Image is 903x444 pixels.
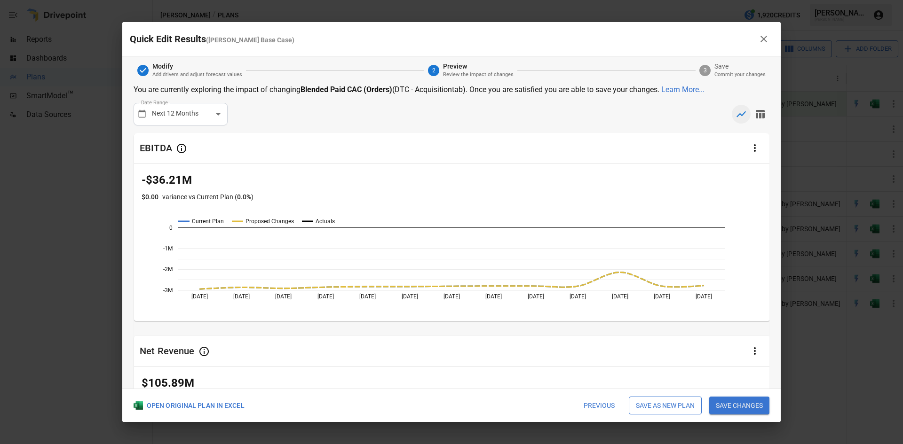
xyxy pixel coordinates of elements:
[570,293,586,300] text: [DATE]
[402,293,418,300] text: [DATE]
[612,293,628,300] text: [DATE]
[654,293,670,300] text: [DATE]
[152,71,242,79] p: Add drivers and adjust forecast values
[206,36,294,44] span: ( [PERSON_NAME] Base Case )
[316,218,335,225] text: Actuals
[443,71,514,79] p: Review the impact of changes
[130,33,206,45] span: Quick Edit Results
[696,293,712,300] text: [DATE]
[359,293,376,300] text: [DATE]
[191,293,208,300] text: [DATE]
[163,266,173,273] text: -2M
[629,397,702,414] button: Save as new plan
[485,293,502,300] text: [DATE]
[714,71,766,79] p: Commit your changes
[139,99,170,107] p: Date Range
[142,171,762,188] p: -$36.21M
[169,224,173,231] text: 0
[152,62,242,71] span: Modify
[237,193,251,201] span: 0.0 %
[661,85,705,94] a: Learn More...
[709,397,769,414] button: Save changes
[152,109,198,118] p: Next 12 Months
[163,245,173,252] text: -1M
[142,192,158,202] p: $0.00
[134,213,763,323] svg: A chart.
[233,293,250,300] text: [DATE]
[432,67,436,74] text: 2
[134,401,245,410] div: OPEN ORIGINAL PLAN IN EXCEL
[275,293,292,300] text: [DATE]
[577,397,621,414] button: Previous
[444,293,460,300] text: [DATE]
[163,287,173,293] text: -3M
[134,84,769,95] p: You are currently exploring the impact of changing ( DTC - Acquisition tab) . Once you are satisf...
[162,192,253,202] p: variance vs Current Plan ( )
[443,62,514,71] span: Preview
[301,85,392,94] strong: Blended Paid CAC (Orders)
[714,62,766,71] span: Save
[704,67,707,74] text: 3
[528,293,544,300] text: [DATE]
[140,345,195,357] div: Net Revenue
[142,374,762,391] p: $105.89M
[246,218,294,225] text: Proposed Changes
[140,142,172,154] div: EBITDA
[317,293,334,300] text: [DATE]
[192,218,224,225] text: Current Plan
